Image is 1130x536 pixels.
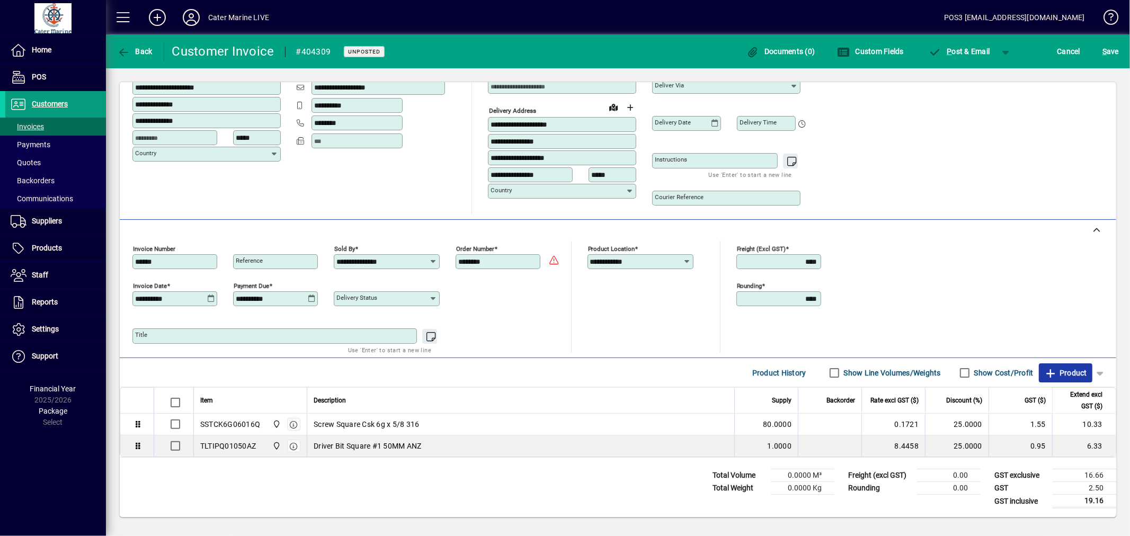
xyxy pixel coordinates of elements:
td: GST inclusive [989,495,1053,508]
button: Choose address [622,99,639,116]
td: GST exclusive [989,469,1053,482]
mat-label: Order number [456,245,494,253]
mat-label: Rounding [737,282,762,290]
mat-label: Title [135,331,147,338]
a: View on map [605,99,622,115]
a: Invoices [5,118,106,136]
td: Total Volume [707,469,771,482]
span: Cater Marine [270,440,282,452]
button: Back [114,42,155,61]
span: Support [32,352,58,360]
a: Products [5,235,106,262]
mat-label: Instructions [655,156,687,163]
button: Save [1100,42,1122,61]
button: Product [1039,363,1092,382]
button: Custom Fields [834,42,906,61]
td: 16.66 [1053,469,1116,482]
a: Support [5,343,106,370]
mat-label: Delivery time [740,119,777,126]
a: Suppliers [5,208,106,235]
mat-label: Sold by [334,245,355,253]
td: 10.33 [1052,414,1116,435]
div: #404309 [296,43,331,60]
td: 0.00 [917,469,981,482]
span: S [1102,47,1107,56]
span: Product [1044,364,1087,381]
mat-label: Deliver via [655,82,684,89]
button: Post & Email [923,42,995,61]
span: Unposted [348,48,380,55]
span: Back [117,47,153,56]
span: Cater Marine [270,418,282,430]
span: Backorder [826,395,855,406]
td: GST [989,482,1053,495]
td: 0.0000 M³ [771,469,834,482]
span: Home [32,46,51,54]
span: ost & Email [929,47,990,56]
span: Item [200,395,213,406]
mat-label: Country [135,149,156,157]
span: 80.0000 [763,419,791,430]
div: TLTIPQ01050AZ [200,441,256,451]
mat-label: Delivery date [655,119,691,126]
td: Freight (excl GST) [843,469,917,482]
td: 6.33 [1052,435,1116,457]
button: Add [140,8,174,27]
span: Cancel [1057,43,1081,60]
span: Reports [32,298,58,306]
span: POS [32,73,46,81]
mat-label: Payment due [234,282,269,290]
a: Home [5,37,106,64]
a: Staff [5,262,106,289]
span: Description [314,395,346,406]
td: 1.55 [989,414,1052,435]
a: Reports [5,289,106,316]
span: 1.0000 [768,441,792,451]
span: Products [32,244,62,252]
span: Supply [772,395,791,406]
label: Show Line Volumes/Weights [842,368,941,378]
div: Cater Marine LIVE [208,9,269,26]
span: Communications [11,194,73,203]
a: POS [5,64,106,91]
a: Communications [5,190,106,208]
button: Product History [748,363,811,382]
span: P [947,47,952,56]
span: Invoices [11,122,44,131]
label: Show Cost/Profit [972,368,1034,378]
span: Suppliers [32,217,62,225]
span: Documents (0) [746,47,815,56]
span: Customers [32,100,68,108]
span: Discount (%) [946,395,982,406]
a: Settings [5,316,106,343]
td: 19.16 [1053,495,1116,508]
span: ave [1102,43,1119,60]
div: Customer Invoice [172,43,274,60]
button: Profile [174,8,208,27]
span: GST ($) [1025,395,1046,406]
mat-hint: Use 'Enter' to start a new line [709,168,792,181]
div: 8.4458 [868,441,919,451]
span: Financial Year [30,385,76,393]
div: POS3 [EMAIL_ADDRESS][DOMAIN_NAME] [944,9,1085,26]
span: Backorders [11,176,55,185]
td: 0.00 [917,482,981,495]
mat-label: Freight (excl GST) [737,245,786,253]
mat-label: Courier Reference [655,193,704,201]
mat-label: Invoice date [133,282,167,290]
button: Documents (0) [744,42,818,61]
span: Product History [752,364,806,381]
td: 2.50 [1053,482,1116,495]
mat-label: Delivery status [336,294,377,301]
span: Staff [32,271,48,279]
div: 0.1721 [868,419,919,430]
app-page-header-button: Back [106,42,164,61]
span: Quotes [11,158,41,167]
mat-label: Invoice number [133,245,175,253]
a: Payments [5,136,106,154]
mat-hint: Use 'Enter' to start a new line [348,344,431,356]
td: 25.0000 [925,414,989,435]
td: Total Weight [707,482,771,495]
span: Extend excl GST ($) [1059,389,1102,412]
span: Screw Square Csk 6g x 5/8 316 [314,419,419,430]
